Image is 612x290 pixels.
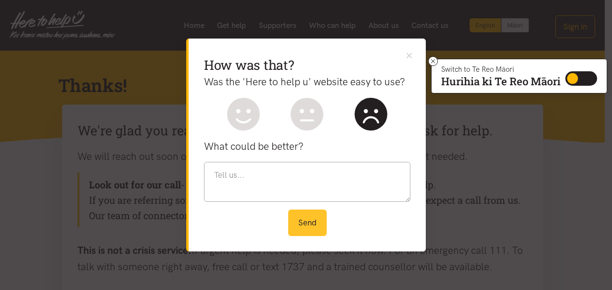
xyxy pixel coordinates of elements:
[204,138,410,155] p: What could be better?
[288,210,327,236] button: Send
[204,56,410,74] h2: How was that?
[404,50,414,60] button: Close
[441,66,561,72] p: Switch to Te Reo Māori
[204,74,410,90] p: Was the 'Here to help u' website easy to use?
[441,77,561,86] p: Hurihia ki Te Reo Māori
